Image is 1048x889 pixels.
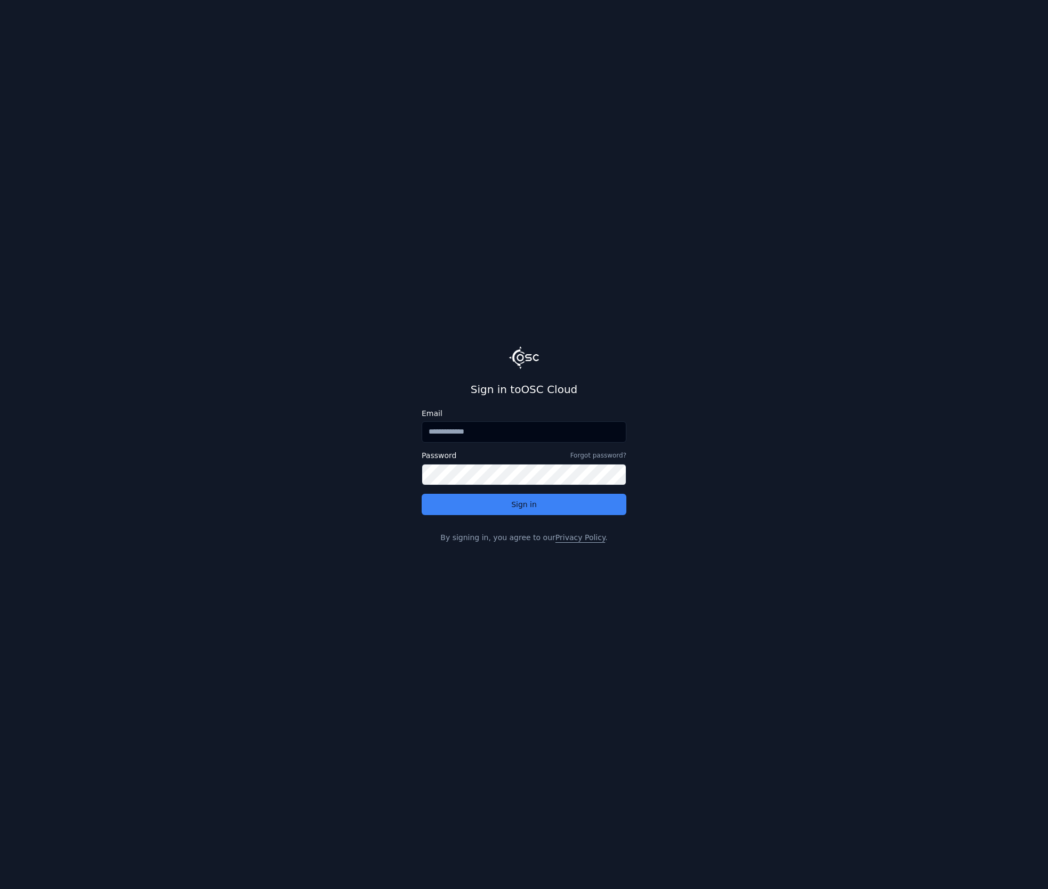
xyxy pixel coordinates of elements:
a: Forgot password? [570,451,626,460]
p: By signing in, you agree to our . [422,532,626,543]
a: Privacy Policy [555,533,605,542]
button: Sign in [422,494,626,515]
img: Logo [509,346,539,369]
label: Password [422,452,456,459]
label: Email [422,410,626,417]
h2: Sign in to OSC Cloud [422,382,626,397]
